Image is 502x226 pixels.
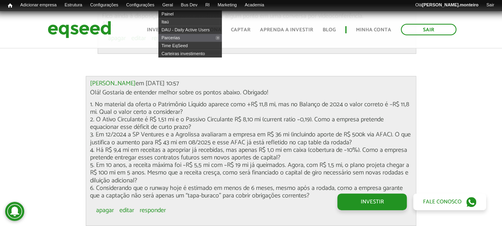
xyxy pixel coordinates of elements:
span: Início [8,3,12,8]
a: Início [4,2,16,10]
a: apagar [96,207,114,214]
a: Configurações [122,2,158,8]
a: Blog [323,27,336,33]
p: 1. No material da oferta o Patrimônio Líquido aparece como +R$ 11,8 mi, mas no Balanço de 2024 o ... [90,101,412,199]
a: Investir [337,193,407,210]
a: Olá[PERSON_NAME].monteiro [411,2,482,8]
p: Olá! Gostaria de entender melhor sobre os pontos abaixo. Obrigado! [90,89,412,96]
a: Academia [240,2,268,8]
a: Estrutura [61,2,87,8]
span: em [DATE] 10:57 [90,78,179,89]
a: Aprenda a investir [260,27,313,33]
a: Investir [147,27,170,33]
a: Bus Dev [177,2,202,8]
a: [PERSON_NAME] [90,80,136,87]
a: editar [119,207,134,214]
a: Captar [231,27,250,33]
img: EqSeed [48,19,111,40]
a: Configurações [86,2,122,8]
a: responder [140,207,166,214]
a: Sair [401,24,456,35]
a: Adicionar empresa [16,2,61,8]
strong: [PERSON_NAME].monteiro [422,2,478,7]
a: Marketing [213,2,240,8]
a: Painel [158,10,222,18]
a: RI [201,2,213,8]
a: Sair [482,2,498,8]
a: Fale conosco [413,193,486,210]
a: Minha conta [356,27,391,33]
a: Geral [158,2,177,8]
